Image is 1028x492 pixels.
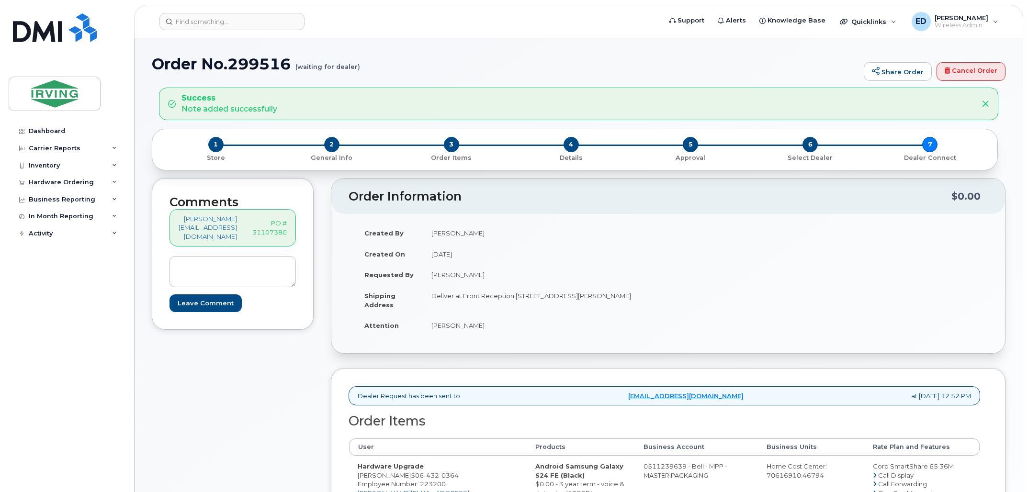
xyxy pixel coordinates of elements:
th: Business Units [758,438,864,456]
strong: Shipping Address [364,292,395,309]
h2: Order Items [349,414,980,428]
input: Leave Comment [169,294,242,312]
h2: Order Information [349,190,951,203]
span: Employee Number: 223200 [358,480,446,488]
div: Note added successfully [181,93,277,115]
th: Rate Plan and Features [864,438,980,456]
a: 2 General Info [272,152,392,162]
div: $0.00 [951,187,981,205]
a: [PERSON_NAME][EMAIL_ADDRESS][DOMAIN_NAME] [179,214,237,241]
a: Share Order [864,62,932,81]
p: Select Dealer [754,154,866,162]
span: 0364 [439,471,459,479]
span: Call Forwarding [878,480,927,488]
p: Order Items [395,154,508,162]
span: 6 [802,137,818,152]
td: [DATE] [423,244,661,265]
p: Store [164,154,268,162]
strong: Success [181,93,277,104]
span: 432 [424,471,439,479]
p: Approval [634,154,746,162]
h2: Comments [169,196,296,209]
span: 506 [411,471,459,479]
p: General Info [276,154,388,162]
a: 5 Approval [631,152,750,162]
span: 3 [444,137,459,152]
a: 4 Details [511,152,631,162]
div: Dealer Request has been sent to at [DATE] 12:52 PM [349,386,980,406]
strong: Hardware Upgrade [358,462,424,470]
a: 6 Select Dealer [750,152,870,162]
span: 5 [683,137,698,152]
a: Cancel Order [937,62,1005,81]
strong: Created By [364,229,404,237]
span: 1 [208,137,224,152]
th: User [349,438,527,456]
td: [PERSON_NAME] [423,223,661,244]
div: Home Cost Center: 70616910.46794 [767,462,856,480]
strong: Attention [364,322,399,329]
span: Call Display [878,471,914,479]
span: 2 [324,137,339,152]
a: 1 Store [160,152,272,162]
td: [PERSON_NAME] [423,264,661,285]
small: (waiting for dealer) [295,56,360,70]
strong: Created On [364,250,405,258]
a: 3 Order Items [392,152,511,162]
th: Products [527,438,635,456]
th: Business Account [635,438,758,456]
a: [EMAIL_ADDRESS][DOMAIN_NAME] [628,391,744,401]
strong: Android Samsung Galaxy S24 FE (Black) [535,462,623,479]
span: 4 [564,137,579,152]
p: PO # 31107380 [252,219,287,236]
h1: Order No.299516 [152,56,859,72]
td: [PERSON_NAME] [423,315,661,336]
strong: Requested By [364,271,414,279]
td: Deliver at Front Reception [STREET_ADDRESS][PERSON_NAME] [423,285,661,315]
p: Details [515,154,627,162]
